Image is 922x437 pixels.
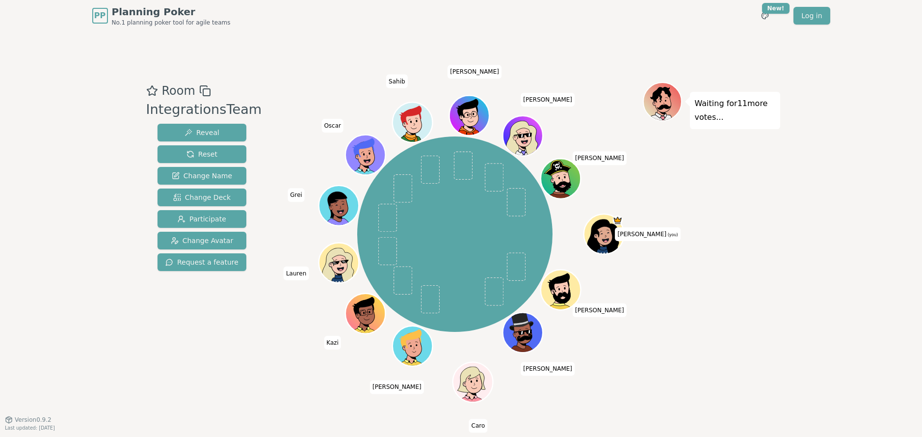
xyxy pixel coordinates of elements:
span: Reveal [184,128,219,137]
button: Participate [158,210,246,228]
span: Click to change your name [386,75,408,88]
span: No.1 planning poker tool for agile teams [112,19,231,27]
span: Change Deck [173,192,231,202]
span: (you) [666,233,678,237]
button: Reveal [158,124,246,141]
span: Change Name [172,171,232,181]
span: Change Avatar [171,236,234,246]
p: Waiting for 11 more votes... [695,97,775,124]
span: Version 0.9.2 [15,416,52,424]
span: Click to change your name [521,362,575,376]
button: Change Name [158,167,246,185]
span: Kate is the host [612,216,622,225]
span: Click to change your name [573,303,627,317]
button: Add as favourite [146,82,158,100]
div: New! [762,3,790,14]
span: Click to change your name [321,119,343,133]
span: Request a feature [165,257,238,267]
span: Last updated: [DATE] [5,425,55,431]
span: Click to change your name [521,93,575,107]
span: Click to change your name [469,419,488,433]
span: Click to change your name [573,151,627,165]
button: Click to change your avatar [585,216,623,253]
span: Click to change your name [284,267,309,280]
a: PPPlanning PokerNo.1 planning poker tool for agile teams [92,5,231,27]
span: Click to change your name [288,188,305,202]
span: Planning Poker [112,5,231,19]
span: Click to change your name [324,336,341,350]
button: Change Avatar [158,232,246,249]
button: Version0.9.2 [5,416,52,424]
span: Participate [178,214,226,224]
span: Room [162,82,195,100]
a: Log in [793,7,830,25]
div: IntegrationsTeam [146,100,262,120]
button: Request a feature [158,253,246,271]
span: Reset [186,149,217,159]
span: Click to change your name [615,227,680,241]
button: Change Deck [158,189,246,206]
span: Click to change your name [370,380,424,394]
button: Reset [158,145,246,163]
button: New! [756,7,774,25]
span: PP [94,10,105,22]
span: Click to change your name [448,65,501,79]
